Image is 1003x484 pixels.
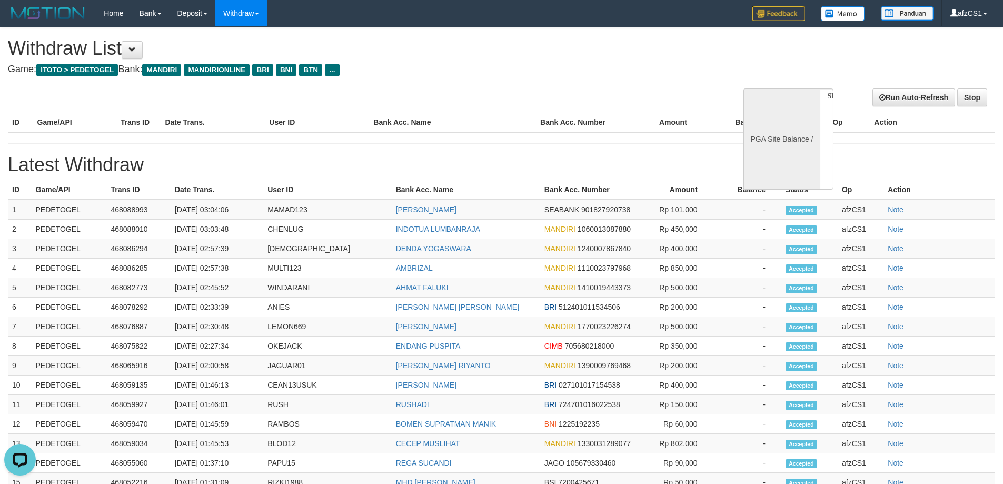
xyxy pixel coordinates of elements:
[872,88,955,106] a: Run Auto-Refresh
[263,200,392,220] td: MAMAD123
[171,434,263,453] td: [DATE] 01:45:53
[32,337,107,356] td: PEDETOGEL
[883,180,995,200] th: Action
[578,225,631,233] span: 1060013087880
[786,440,817,449] span: Accepted
[396,264,433,272] a: AMBRIZAL
[263,337,392,356] td: OKEJACK
[106,220,170,239] td: 468088010
[8,239,32,259] td: 3
[713,200,781,220] td: -
[888,361,903,370] a: Note
[578,322,631,331] span: 1770023226274
[544,400,557,409] span: BRI
[559,420,600,428] span: 1225192235
[263,356,392,376] td: JAGUAR01
[106,453,170,473] td: 468055060
[263,395,392,414] td: RUSH
[838,434,883,453] td: afzCS1
[639,259,713,278] td: Rp 850,000
[743,88,819,190] div: PGA Site Balance /
[8,259,32,278] td: 4
[8,64,658,75] h4: Game: Bank:
[786,401,817,410] span: Accepted
[639,317,713,337] td: Rp 500,000
[639,453,713,473] td: Rp 90,000
[578,439,631,448] span: 1330031289077
[828,113,870,132] th: Op
[888,381,903,389] a: Note
[396,303,519,311] a: [PERSON_NAME] [PERSON_NAME]
[544,439,575,448] span: MANDIRI
[4,4,36,36] button: Open LiveChat chat widget
[639,298,713,317] td: Rp 200,000
[639,356,713,376] td: Rp 200,000
[263,220,392,239] td: CHENLUG
[786,342,817,351] span: Accepted
[8,5,88,21] img: MOTION_logo.png
[888,322,903,331] a: Note
[263,414,392,434] td: RAMBOS
[396,225,480,233] a: INDOTUA LUMBANRAJA
[299,64,322,76] span: BTN
[263,180,392,200] th: User ID
[559,381,620,389] span: 027101017154538
[171,395,263,414] td: [DATE] 01:46:01
[8,395,32,414] td: 11
[544,205,579,214] span: SEABANK
[713,180,781,200] th: Balance
[396,283,449,292] a: AHMAT FALUKI
[786,225,817,234] span: Accepted
[32,278,107,298] td: PEDETOGEL
[870,113,995,132] th: Action
[171,259,263,278] td: [DATE] 02:57:38
[171,337,263,356] td: [DATE] 02:27:34
[838,317,883,337] td: afzCS1
[106,317,170,337] td: 468076887
[396,420,496,428] a: BOMEN SUPRATMAN MANIK
[8,180,32,200] th: ID
[171,180,263,200] th: Date Trans.
[8,278,32,298] td: 5
[639,278,713,298] td: Rp 500,000
[396,400,429,409] a: RUSHADI
[276,64,296,76] span: BNI
[171,220,263,239] td: [DATE] 03:03:48
[33,113,116,132] th: Game/API
[106,278,170,298] td: 468082773
[888,283,903,292] a: Note
[713,453,781,473] td: -
[578,244,631,253] span: 1240007867840
[171,200,263,220] td: [DATE] 03:04:06
[559,400,620,409] span: 724701016022538
[8,298,32,317] td: 6
[540,180,639,200] th: Bank Acc. Number
[781,180,838,200] th: Status
[544,361,575,370] span: MANDIRI
[786,362,817,371] span: Accepted
[8,434,32,453] td: 13
[544,303,557,311] span: BRI
[369,113,536,132] th: Bank Acc. Name
[786,206,817,215] span: Accepted
[544,342,563,350] span: CIMB
[106,337,170,356] td: 468075822
[565,342,614,350] span: 705680218000
[8,38,658,59] h1: Withdraw List
[32,239,107,259] td: PEDETOGEL
[32,220,107,239] td: PEDETOGEL
[752,6,805,21] img: Feedback.jpg
[578,264,631,272] span: 1110023797968
[171,453,263,473] td: [DATE] 01:37:10
[263,239,392,259] td: [DEMOGRAPHIC_DATA]
[544,420,557,428] span: BNI
[559,303,620,311] span: 512401011534506
[161,113,265,132] th: Date Trans.
[888,264,903,272] a: Note
[821,6,865,21] img: Button%20Memo.svg
[265,113,369,132] th: User ID
[32,434,107,453] td: PEDETOGEL
[106,239,170,259] td: 468086294
[639,220,713,239] td: Rp 450,000
[263,298,392,317] td: ANIES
